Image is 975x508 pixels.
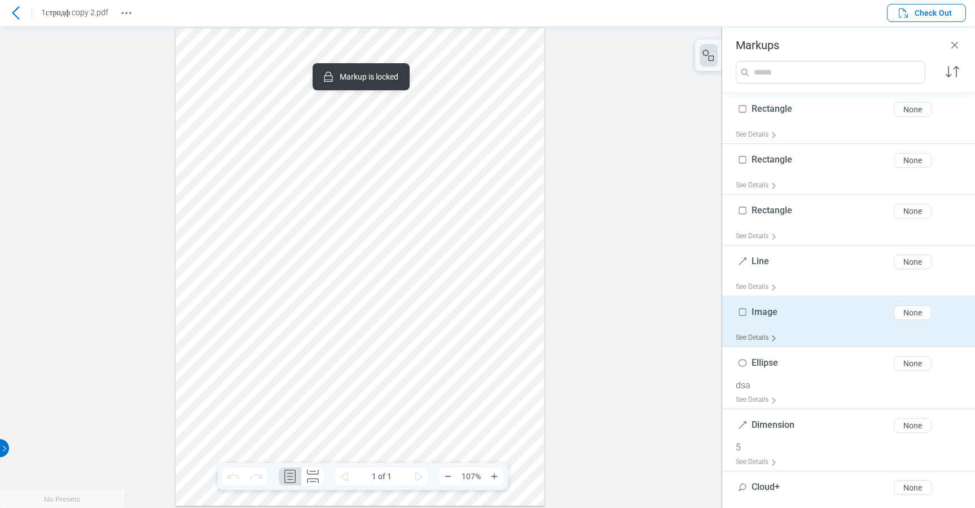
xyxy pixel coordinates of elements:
div: None [903,483,922,492]
div: See Details [736,177,781,194]
span: 1стрпдф copy 2.pdf [41,8,108,17]
div: See Details [736,227,781,245]
span: Ellipse [752,357,778,368]
div: None [903,207,922,216]
button: Revision History [117,4,135,22]
div: None [903,105,922,114]
div: 5 [736,442,970,453]
div: None [903,308,922,317]
button: None [894,204,932,218]
div: None [903,156,922,165]
button: None [894,153,932,168]
div: See Details [736,126,781,143]
button: Single Page Layout [279,467,301,485]
span: Dimension [752,419,794,430]
button: None [894,305,932,320]
div: See Details [736,391,781,409]
button: None [894,255,932,269]
span: Image [752,306,778,317]
span: 107% [457,467,485,485]
button: Undo [222,467,245,485]
div: dsa [736,380,970,391]
span: Line [752,256,769,266]
button: None [894,480,932,495]
div: None [903,257,922,266]
h3: Markups [736,38,779,52]
div: Markup is locked [322,70,398,84]
div: See Details [736,329,781,347]
div: None [903,359,922,368]
span: Cloud+ [752,481,780,492]
button: Redo [245,467,267,485]
button: Zoom Out [439,467,457,485]
span: Rectangle [752,205,792,216]
div: See Details [736,453,781,471]
button: None [894,102,932,117]
div: None [903,421,922,430]
button: Continuous Page Layout [301,467,324,485]
button: None [894,356,932,371]
button: Zoom In [485,467,503,485]
span: Rectangle [752,154,792,165]
div: See Details [736,278,781,296]
button: Check Out [887,4,966,22]
button: Close [948,38,961,52]
span: Check Out [915,7,952,19]
span: 1 of 1 [353,467,410,485]
span: Rectangle [752,103,792,114]
button: None [894,418,932,433]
